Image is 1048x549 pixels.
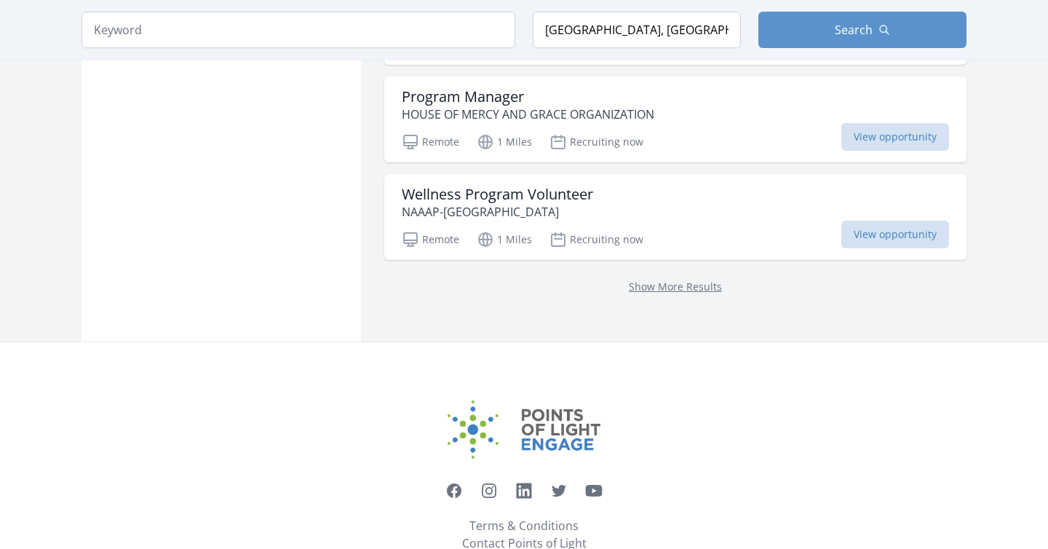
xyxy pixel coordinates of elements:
a: Program Manager HOUSE OF MERCY AND GRACE ORGANIZATION Remote 1 Miles Recruiting now View opportunity [384,76,966,162]
p: 1 Miles [477,231,532,248]
span: View opportunity [841,221,949,248]
button: Search [758,12,966,48]
h3: Wellness Program Volunteer [402,186,593,203]
a: Terms & Conditions [469,517,579,534]
input: Keyword [82,12,515,48]
img: Points of Light Engage [448,400,600,459]
p: Recruiting now [549,231,643,248]
p: Recruiting now [549,133,643,151]
a: Show More Results [629,280,722,293]
p: HOUSE OF MERCY AND GRACE ORGANIZATION [402,106,654,123]
span: View opportunity [841,123,949,151]
a: Wellness Program Volunteer NAAAP-[GEOGRAPHIC_DATA] Remote 1 Miles Recruiting now View opportunity [384,174,966,260]
p: 1 Miles [477,133,532,151]
span: Search [835,21,873,39]
p: NAAAP-[GEOGRAPHIC_DATA] [402,203,593,221]
p: Remote [402,231,459,248]
p: Remote [402,133,459,151]
h3: Program Manager [402,88,654,106]
input: Location [533,12,741,48]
